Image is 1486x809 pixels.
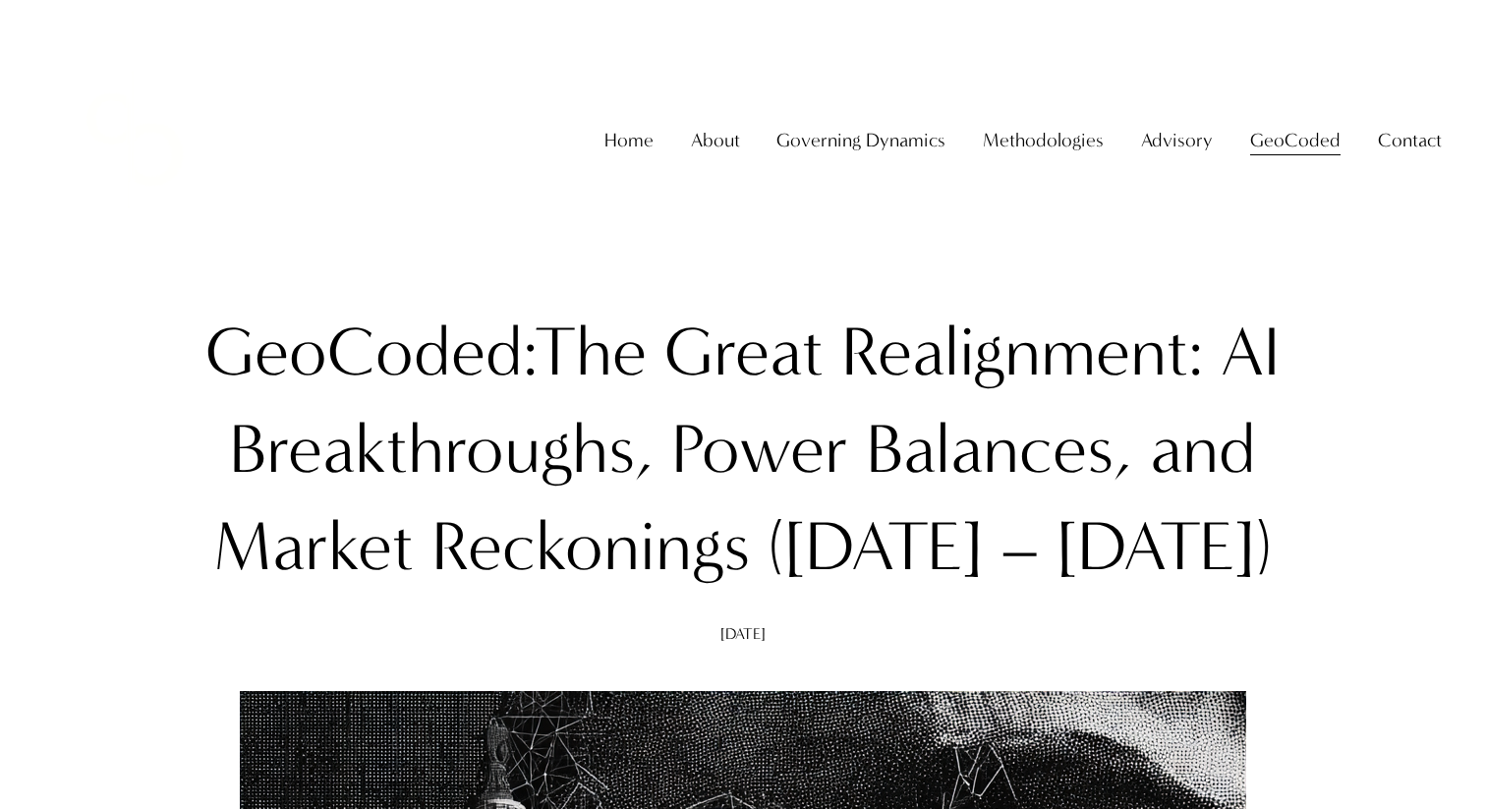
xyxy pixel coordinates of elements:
[1250,121,1341,159] a: folder dropdown
[983,121,1104,159] a: folder dropdown
[1378,123,1442,157] span: Contact
[44,49,225,230] img: Christopher Sanchez &amp; Co.
[192,304,1295,595] h1: GeoCoded:The Great Realignment: AI Breakthroughs, Power Balances, and Market Reckonings ([DATE] –...
[983,123,1104,157] span: Methodologies
[776,123,945,157] span: Governing Dynamics
[1141,123,1213,157] span: Advisory
[1141,121,1213,159] a: folder dropdown
[776,121,945,159] a: folder dropdown
[604,121,654,159] a: Home
[1378,121,1442,159] a: folder dropdown
[691,123,740,157] span: About
[720,624,767,643] span: [DATE]
[1250,123,1341,157] span: GeoCoded
[691,121,740,159] a: folder dropdown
